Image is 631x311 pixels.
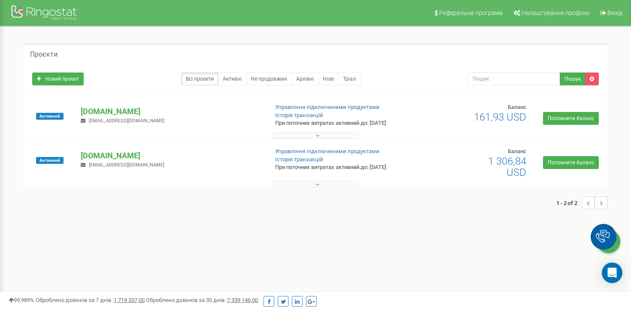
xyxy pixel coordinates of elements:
a: Історія транзакцій [275,112,323,118]
p: [DOMAIN_NAME] [81,150,261,161]
a: Тріал [338,72,361,85]
span: Баланс [508,148,526,154]
a: Новий проєкт [32,72,84,85]
a: Архівні [291,72,319,85]
span: Оброблено дзвінків за 7 днів : [36,297,145,303]
span: 1 306,84 USD [488,155,526,178]
span: Реферальна програма [439,9,503,16]
a: Поповнити баланс [543,156,599,169]
a: Всі проєкти [181,72,218,85]
span: Активний [36,157,64,164]
span: Налаштування профілю [522,9,589,16]
span: Оброблено дзвінків за 30 днів : [146,297,258,303]
p: [DOMAIN_NAME] [81,106,261,117]
a: Активні [218,72,246,85]
p: При поточних витратах активний до: [DATE] [275,163,407,172]
h5: Проєкти [30,51,58,58]
u: 7 339 146,00 [227,297,258,303]
span: 161,93 USD [474,111,526,123]
a: Нові [318,72,339,85]
span: Баланс [508,104,526,110]
span: Вихід [607,9,622,16]
u: 1 719 357,00 [114,297,145,303]
input: Пошук [467,72,561,85]
span: 99,989% [9,297,34,303]
a: Не продовжені [246,72,292,85]
a: Управління підключеними продуктами [275,104,379,110]
span: [EMAIL_ADDRESS][DOMAIN_NAME] [89,118,164,124]
span: 1 - 2 of 2 [556,196,582,209]
div: Open Intercom Messenger [602,263,622,283]
nav: ... [556,188,607,218]
a: Поповнити баланс [543,112,599,125]
span: [EMAIL_ADDRESS][DOMAIN_NAME] [89,162,164,168]
a: Історія транзакцій [275,156,323,163]
a: Управління підключеними продуктами [275,148,379,154]
p: При поточних витратах активний до: [DATE] [275,119,407,127]
button: Пошук [560,72,585,85]
span: Активний [36,113,64,120]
